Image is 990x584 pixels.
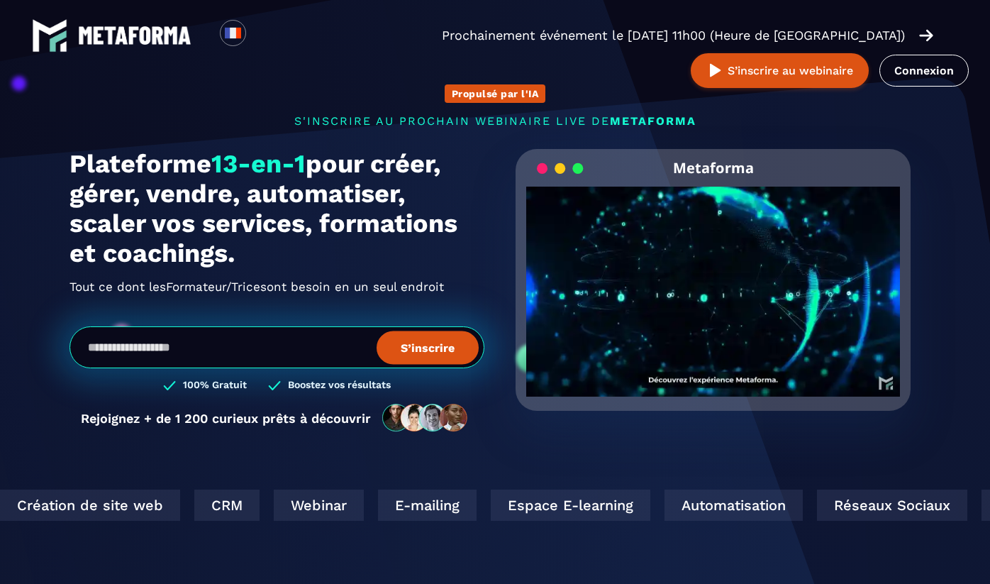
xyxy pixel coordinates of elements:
p: Rejoignez + de 1 200 curieux prêts à découvrir [81,411,371,426]
div: Réseaux Sociaux [816,490,966,521]
img: logo [78,26,191,45]
h2: Tout ce dont les ont besoin en un seul endroit [69,275,484,298]
input: Search for option [258,27,269,44]
p: s'inscrire au prochain webinaire live de [69,114,921,128]
img: checked [268,379,281,392]
img: checked [163,379,176,392]
div: Search for option [246,20,281,51]
img: community-people [378,403,473,433]
img: loading [537,162,584,175]
div: Espace E-learning [489,490,649,521]
span: Formateur/Trices [166,275,267,298]
span: METAFORMA [610,114,696,128]
a: Connexion [879,55,969,87]
button: S’inscrire au webinaire [691,53,869,88]
img: arrow-right [919,28,933,43]
video: Your browser does not support the video tag. [526,187,900,373]
div: E-mailing [377,490,475,521]
div: CRM [193,490,258,521]
h3: Boostez vos résultats [288,379,391,392]
img: fr [224,24,242,42]
div: Webinar [272,490,362,521]
p: Prochainement événement le [DATE] 11h00 (Heure de [GEOGRAPHIC_DATA]) [442,26,905,45]
h2: Metaforma [673,149,754,187]
h3: 100% Gratuit [183,379,247,392]
img: logo [32,18,67,53]
span: 13-en-1 [211,149,306,179]
div: Automatisation [663,490,801,521]
img: play [706,62,724,79]
h1: Plateforme pour créer, gérer, vendre, automatiser, scaler vos services, formations et coachings. [69,149,484,268]
button: S’inscrire [377,331,479,364]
